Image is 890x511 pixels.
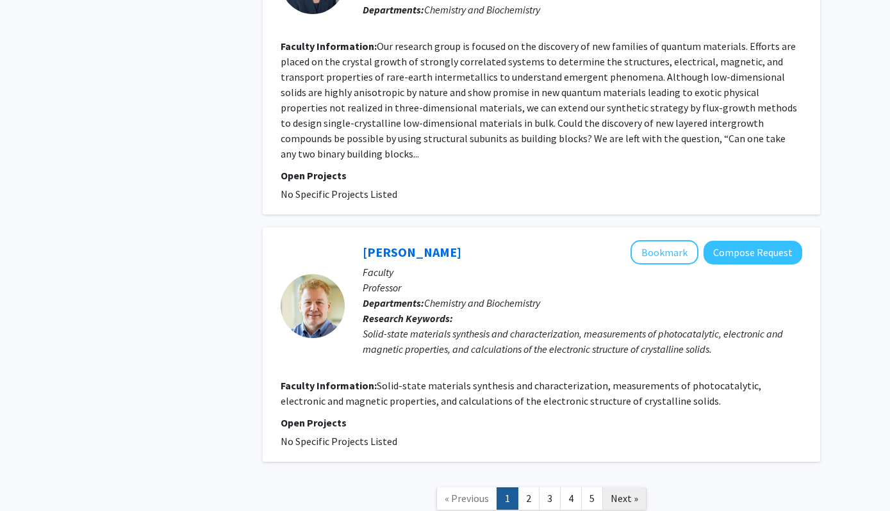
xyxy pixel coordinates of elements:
p: Faculty [363,264,802,280]
button: Compose Request to Paul Maggard [704,241,802,264]
p: Open Projects [281,415,802,430]
a: 1 [497,487,518,510]
span: Chemistry and Biochemistry [424,3,540,16]
a: Next [602,487,647,510]
a: Previous Page [436,487,497,510]
b: Faculty Information: [281,40,377,53]
a: 4 [560,487,582,510]
fg-read-more: Our research group is focused on the discovery of new families of quantum materials. Efforts are ... [281,40,797,160]
span: « Previous [445,492,489,505]
a: 2 [518,487,540,510]
button: Add Paul Maggard to Bookmarks [630,240,698,264]
span: No Specific Projects Listed [281,435,397,448]
span: Next » [611,492,638,505]
b: Departments: [363,3,424,16]
p: Professor [363,280,802,295]
div: Solid-state materials synthesis and characterization, measurements of photocatalytic, electronic ... [363,326,802,357]
span: No Specific Projects Listed [281,188,397,200]
b: Research Keywords: [363,312,453,325]
b: Faculty Information: [281,379,377,392]
a: [PERSON_NAME] [363,244,461,260]
fg-read-more: Solid-state materials synthesis and characterization, measurements of photocatalytic, electronic ... [281,379,761,407]
p: Open Projects [281,168,802,183]
a: 3 [539,487,561,510]
span: Chemistry and Biochemistry [424,296,540,309]
iframe: Chat [10,453,54,501]
a: 5 [581,487,603,510]
b: Departments: [363,296,424,309]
